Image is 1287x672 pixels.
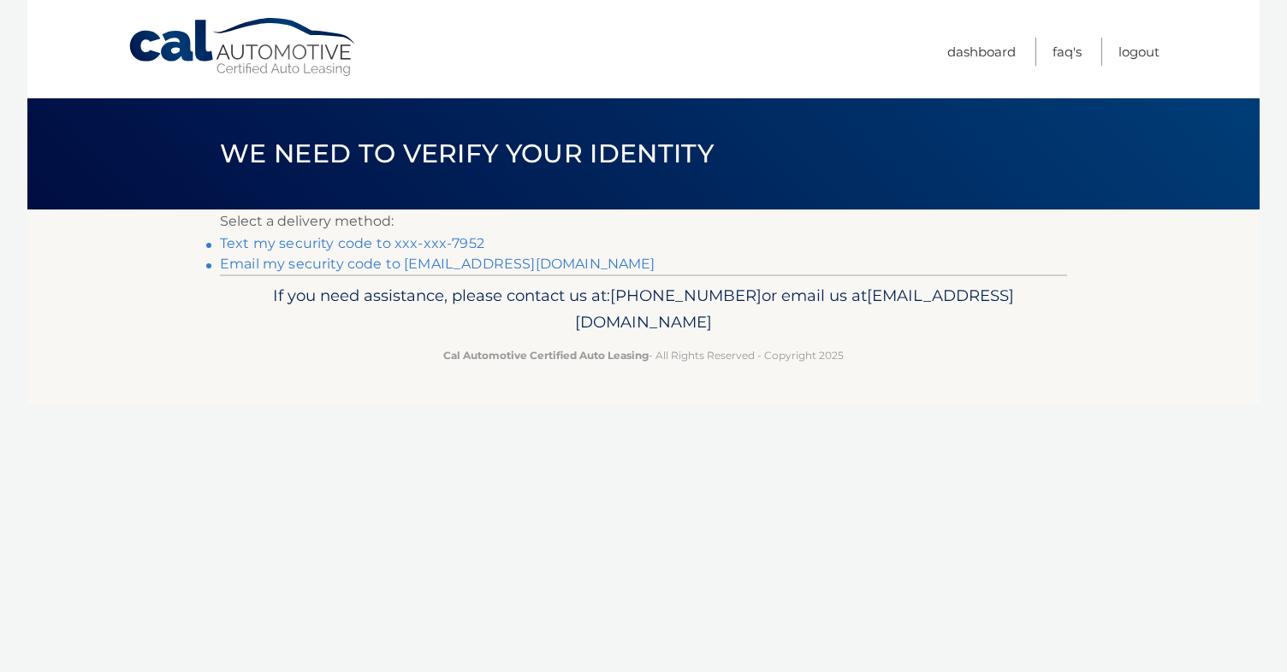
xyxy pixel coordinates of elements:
[1053,38,1082,66] a: FAQ's
[220,235,484,251] a: Text my security code to xxx-xxx-7952
[1118,38,1159,66] a: Logout
[220,138,714,169] span: We need to verify your identity
[947,38,1016,66] a: Dashboard
[220,209,1067,233] p: Select a delivery method:
[231,346,1056,364] p: - All Rights Reserved - Copyright 2025
[220,256,655,272] a: Email my security code to [EMAIL_ADDRESS][DOMAIN_NAME]
[231,282,1056,337] p: If you need assistance, please contact us at: or email us at
[128,17,359,78] a: Cal Automotive
[610,286,762,305] span: [PHONE_NUMBER]
[443,349,649,362] strong: Cal Automotive Certified Auto Leasing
